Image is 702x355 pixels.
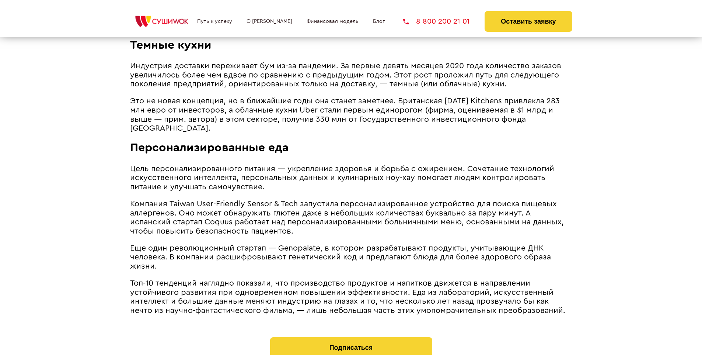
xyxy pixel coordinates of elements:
span: 8 800 200 21 01 [416,18,470,25]
a: О [PERSON_NAME] [247,18,292,24]
span: Это не новая концепция, но в ближайшие годы она станет заметнее. Британская [DATE] Kitchens привл... [130,97,560,132]
span: Компания Taiwan User-Friendly Sensor & Tech запустила персонализированное устройство для поиска п... [130,200,564,235]
span: Топ-10 тенденций наглядно показали, что производство продуктов и напитков движется в направлении ... [130,279,565,314]
a: 8 800 200 21 01 [403,18,470,25]
span: Цель персонализированного питания ― укрепление здоровья и борьба с ожирением. Сочетание технологи... [130,165,554,191]
button: Оставить заявку [485,11,572,32]
a: Финансовая модель [307,18,359,24]
span: Персонализированные еда [130,142,289,154]
a: Блог [373,18,385,24]
span: Индустрия доставки переживает бум из-за пандемии. За первые девять месяцев 2020 года количество з... [130,62,561,88]
span: Темные кухни [130,39,212,51]
a: Путь к успеху [197,18,232,24]
span: Еще один революционный стартап ― Genopalate, в котором разрабатывают продукты, учитывающие ДНК че... [130,244,551,270]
